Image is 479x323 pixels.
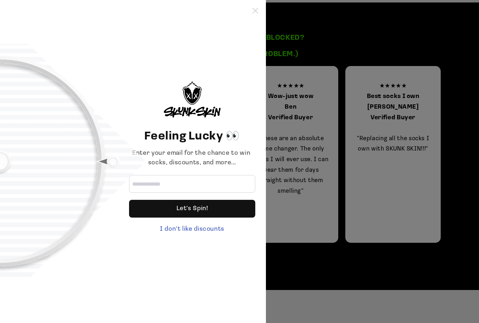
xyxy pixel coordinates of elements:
[129,225,255,234] div: I don't like discounts
[129,149,255,168] div: Enter your email for the chance to win socks, discounts, and more...
[164,82,221,117] img: logo
[129,175,255,193] input: Email address
[129,200,255,218] div: Let's Spin!
[129,128,255,145] header: Feeling Lucky 👀
[177,200,208,218] div: Let's Spin!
